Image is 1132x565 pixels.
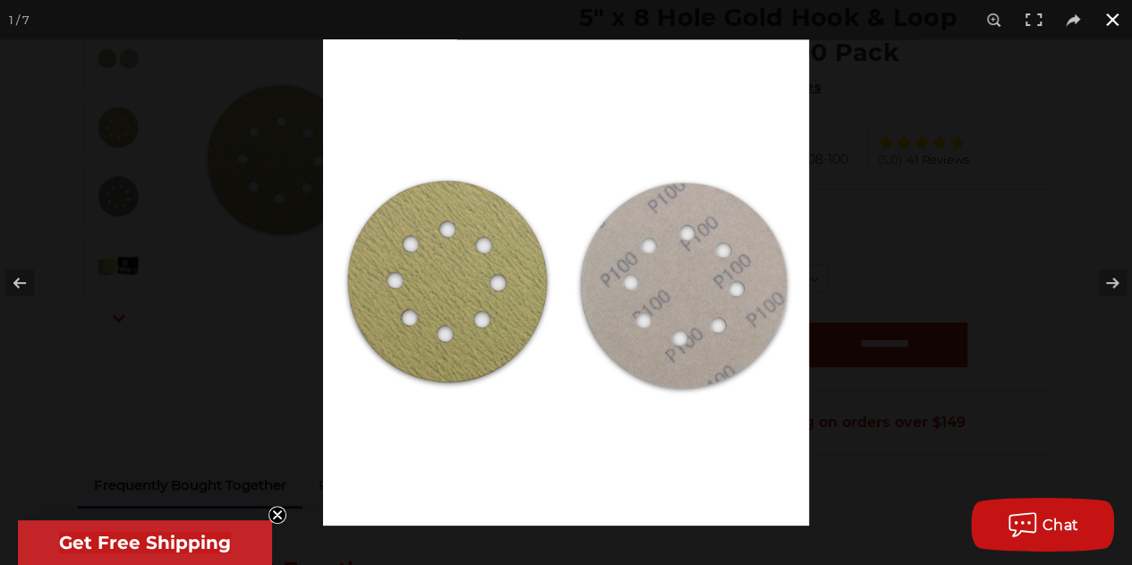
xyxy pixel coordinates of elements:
button: Next (arrow right) [1069,238,1132,328]
div: Get Free ShippingClose teaser [18,520,272,565]
button: Close teaser [268,506,286,524]
img: gold-hook-loop-sanding-discs-8_holes-pair__18658.1670353952.jpg [323,39,809,526]
span: Chat [1043,517,1079,534]
span: Get Free Shipping [59,532,231,553]
button: Chat [971,498,1114,552]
